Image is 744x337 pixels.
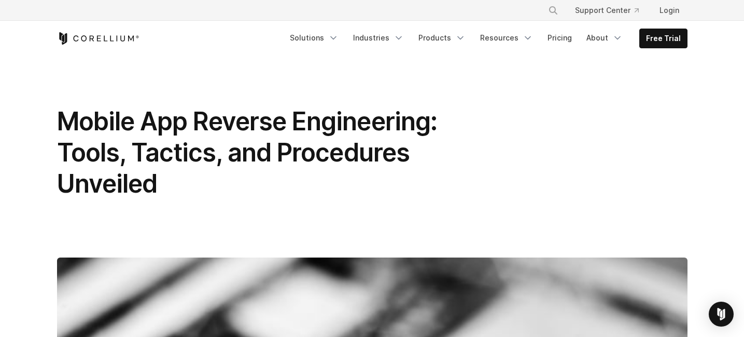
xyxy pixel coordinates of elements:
[651,1,687,20] a: Login
[57,32,139,45] a: Corellium Home
[541,29,578,47] a: Pricing
[567,1,647,20] a: Support Center
[347,29,410,47] a: Industries
[536,1,687,20] div: Navigation Menu
[284,29,687,48] div: Navigation Menu
[640,29,687,48] a: Free Trial
[284,29,345,47] a: Solutions
[709,302,734,327] div: Open Intercom Messenger
[544,1,563,20] button: Search
[580,29,629,47] a: About
[474,29,539,47] a: Resources
[412,29,472,47] a: Products
[57,106,437,199] span: Mobile App Reverse Engineering: Tools, Tactics, and Procedures Unveiled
